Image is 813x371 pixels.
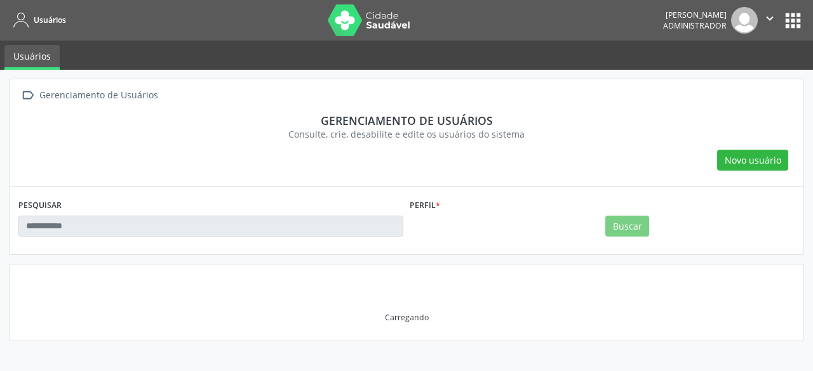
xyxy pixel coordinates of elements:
i:  [18,86,37,105]
i:  [763,11,777,25]
a: Usuários [9,10,66,30]
label: PESQUISAR [18,196,62,216]
div: [PERSON_NAME] [663,10,727,20]
a: Usuários [4,45,60,70]
div: Gerenciamento de usuários [27,114,786,127]
button: apps [782,10,804,32]
span: Administrador [663,20,727,31]
div: Gerenciamento de Usuários [37,86,160,105]
label: Perfil [410,196,440,216]
div: Carregando [385,312,429,323]
span: Usuários [34,15,66,25]
button:  [758,7,782,34]
a:  Gerenciamento de Usuários [18,86,160,105]
div: Consulte, crie, desabilite e edite os usuários do sistema [27,127,786,141]
button: Novo usuário [717,150,788,171]
img: img [731,7,758,34]
span: Novo usuário [725,153,781,167]
button: Buscar [605,216,649,237]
